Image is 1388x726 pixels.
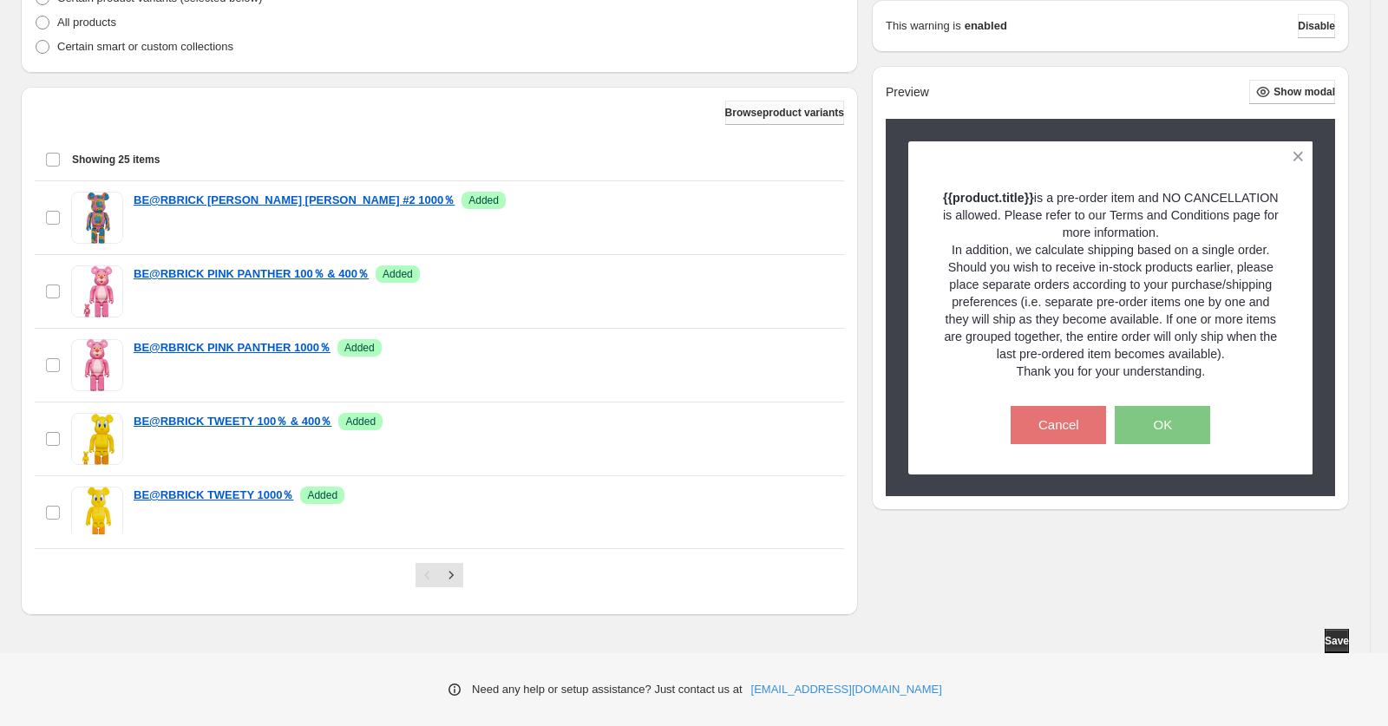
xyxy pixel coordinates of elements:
img: BE@RBRICK Andy Warhol Marilyn Monroe #2 1000％ [71,192,123,244]
nav: Pagination [416,563,463,587]
button: Disable [1298,14,1335,38]
p: All products [57,14,116,31]
a: BE@RBRICK [PERSON_NAME] [PERSON_NAME] #2 1000％ [134,192,455,209]
p: is a pre-order item and NO CANCELLATION is allowed. Please refer to our Terms and Conditions page... [939,189,1283,241]
a: BE@RBRICK TWEETY 100％ & 400％ [134,413,331,430]
p: In addition, we calculate shipping based on a single order. Should you wish to receive in-stock p... [939,241,1283,363]
span: Showing 25 items [72,153,160,167]
span: Added [468,193,499,207]
img: BE@RBRICK PINK PANTHER 100％ & 400％ [71,265,123,317]
button: Next [439,563,463,587]
button: Save [1325,629,1349,653]
button: Show modal [1249,80,1335,104]
span: Save [1325,634,1349,648]
button: OK [1115,406,1210,444]
span: Added [344,341,375,355]
a: BE@RBRICK TWEETY 1000％ [134,487,293,504]
button: Browseproduct variants [725,101,844,125]
img: BE@RBRICK PINK PANTHER 1000％ [71,339,123,391]
span: Disable [1298,19,1335,33]
span: Added [345,415,376,428]
a: [EMAIL_ADDRESS][DOMAIN_NAME] [751,681,942,698]
p: This warning is [886,17,961,35]
h2: Preview [886,85,929,100]
img: BE@RBRICK TWEETY 100％ & 400％ [71,413,123,465]
span: Added [383,267,413,281]
strong: {{product.title}} [943,191,1034,205]
button: Cancel [1011,406,1106,444]
a: BE@RBRICK PINK PANTHER 100％ & 400％ [134,265,369,283]
span: Added [307,488,337,502]
a: BE@RBRICK PINK PANTHER 1000％ [134,339,331,356]
img: BE@RBRICK TWEETY 1000％ [71,487,123,539]
p: Thank you for your understanding. [939,363,1283,380]
p: Certain smart or custom collections [57,38,233,56]
strong: enabled [965,17,1007,35]
span: Browse product variants [725,106,844,120]
span: Show modal [1273,85,1335,99]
